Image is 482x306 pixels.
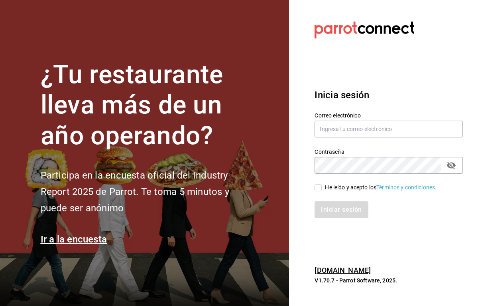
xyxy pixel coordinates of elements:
h3: Inicia sesión [315,88,463,102]
input: Ingresa tu correo electrónico [315,121,463,137]
a: Términos y condiciones. [376,184,437,191]
a: [DOMAIN_NAME] [315,266,371,274]
label: Contraseña [315,149,463,154]
a: Ir a la encuesta [41,234,107,245]
div: He leído y acepto los [325,183,437,192]
p: V1.70.7 - Parrot Software, 2025. [315,276,463,284]
button: passwordField [445,159,458,172]
h2: Participa en la encuesta oficial del Industry Report 2025 de Parrot. Te toma 5 minutos y puede se... [41,167,256,216]
h1: ¿Tu restaurante lleva más de un año operando? [41,60,256,151]
label: Correo electrónico [315,112,463,118]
